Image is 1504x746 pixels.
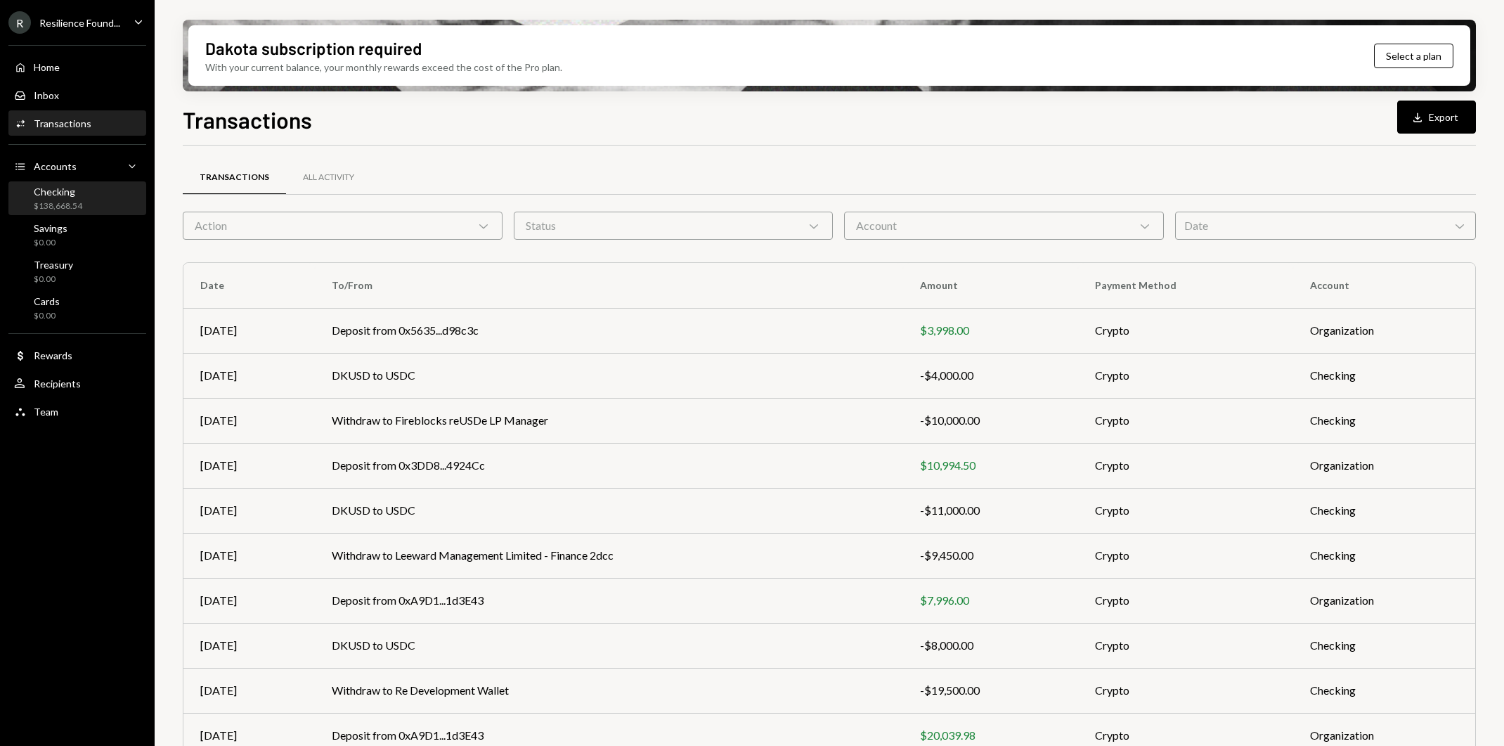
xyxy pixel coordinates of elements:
td: Organization [1293,308,1475,353]
td: Crypto [1078,443,1293,488]
th: Payment Method [1078,263,1293,308]
td: Crypto [1078,353,1293,398]
td: Crypto [1078,488,1293,533]
div: -$8,000.00 [920,637,1061,654]
button: Export [1397,101,1476,134]
div: [DATE] [200,547,298,564]
td: Withdraw to Re Development Wallet [315,668,904,713]
div: All Activity [303,172,354,184]
td: Withdraw to Leeward Management Limited - Finance 2dcc [315,533,904,578]
td: Crypto [1078,578,1293,623]
td: Deposit from 0x3DD8...4924Cc [315,443,904,488]
td: Crypto [1078,668,1293,713]
div: [DATE] [200,727,298,744]
div: $3,998.00 [920,322,1061,339]
a: Transactions [183,160,286,195]
th: Account [1293,263,1475,308]
a: Rewards [8,342,146,368]
div: R [8,11,31,34]
h1: Transactions [183,105,312,134]
a: Home [8,54,146,79]
a: Inbox [8,82,146,108]
td: Checking [1293,623,1475,668]
a: Treasury$0.00 [8,255,146,288]
a: Checking$138,668.54 [8,181,146,215]
td: Withdraw to Fireblocks reUSDe LP Manager [315,398,904,443]
td: Organization [1293,578,1475,623]
button: Select a plan [1374,44,1453,68]
td: Crypto [1078,398,1293,443]
div: -$10,000.00 [920,412,1061,429]
a: Savings$0.00 [8,218,146,252]
td: Organization [1293,443,1475,488]
div: [DATE] [200,637,298,654]
div: Recipients [34,378,81,390]
div: Treasury [34,259,73,271]
div: Account [844,212,1164,240]
div: Savings [34,222,67,234]
div: $0.00 [34,310,60,322]
div: $0.00 [34,274,73,285]
th: To/From [315,263,904,308]
td: DKUSD to USDC [315,488,904,533]
div: $10,994.50 [920,457,1061,474]
div: [DATE] [200,592,298,609]
a: Cards$0.00 [8,291,146,325]
div: Resilience Found... [39,17,120,29]
a: Recipients [8,371,146,396]
td: Deposit from 0xA9D1...1d3E43 [315,578,904,623]
div: Dakota subscription required [205,37,422,60]
a: Team [8,399,146,424]
td: Crypto [1078,308,1293,353]
div: [DATE] [200,682,298,699]
div: Team [34,406,58,418]
div: Date [1175,212,1476,240]
td: DKUSD to USDC [315,353,904,398]
td: Crypto [1078,533,1293,578]
div: Checking [34,186,82,198]
div: Accounts [34,160,77,172]
div: Transactions [200,172,269,184]
a: All Activity [286,160,371,195]
div: $20,039.98 [920,727,1061,744]
td: Checking [1293,398,1475,443]
td: Checking [1293,488,1475,533]
div: Transactions [34,117,91,129]
td: Deposit from 0x5635...d98c3c [315,308,904,353]
td: DKUSD to USDC [315,623,904,668]
div: Home [34,61,60,73]
div: $0.00 [34,237,67,249]
div: -$11,000.00 [920,502,1061,519]
td: Crypto [1078,623,1293,668]
div: [DATE] [200,502,298,519]
td: Checking [1293,533,1475,578]
div: -$9,450.00 [920,547,1061,564]
div: [DATE] [200,367,298,384]
a: Accounts [8,153,146,179]
td: Checking [1293,353,1475,398]
div: [DATE] [200,412,298,429]
div: Action [183,212,503,240]
div: -$19,500.00 [920,682,1061,699]
div: -$4,000.00 [920,367,1061,384]
div: With your current balance, your monthly rewards exceed the cost of the Pro plan. [205,60,562,75]
div: Inbox [34,89,59,101]
div: Cards [34,295,60,307]
th: Date [183,263,315,308]
a: Transactions [8,110,146,136]
div: [DATE] [200,322,298,339]
div: Rewards [34,349,72,361]
div: $138,668.54 [34,200,82,212]
div: $7,996.00 [920,592,1061,609]
td: Checking [1293,668,1475,713]
div: [DATE] [200,457,298,474]
div: Status [514,212,834,240]
th: Amount [903,263,1077,308]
